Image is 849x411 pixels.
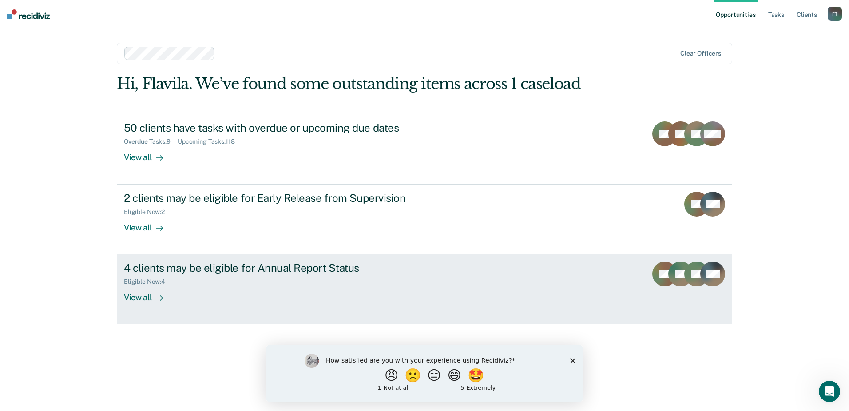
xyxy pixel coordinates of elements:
[7,9,50,19] img: Recidiviz
[178,138,242,145] div: Upcoming Tasks : 118
[117,184,732,254] a: 2 clients may be eligible for Early Release from SupervisionEligible Now:2View all
[124,145,174,162] div: View all
[117,254,732,324] a: 4 clients may be eligible for Annual Report StatusEligible Now:4View all
[124,286,174,303] div: View all
[124,262,436,274] div: 4 clients may be eligible for Annual Report Status
[124,208,172,216] div: Eligible Now : 2
[124,138,178,145] div: Overdue Tasks : 9
[819,381,840,402] iframe: Intercom live chat
[680,50,721,57] div: Clear officers
[124,278,172,286] div: Eligible Now : 4
[828,7,842,21] div: F T
[117,114,732,184] a: 50 clients have tasks with overdue or upcoming due datesOverdue Tasks:9Upcoming Tasks:118View all
[266,345,583,402] iframe: Survey by Kim from Recidiviz
[828,7,842,21] button: FT
[124,121,436,134] div: 50 clients have tasks with overdue or upcoming due dates
[124,216,174,233] div: View all
[124,192,436,205] div: 2 clients may be eligible for Early Release from Supervision
[117,75,609,93] div: Hi, Flavila. We’ve found some outstanding items across 1 caseload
